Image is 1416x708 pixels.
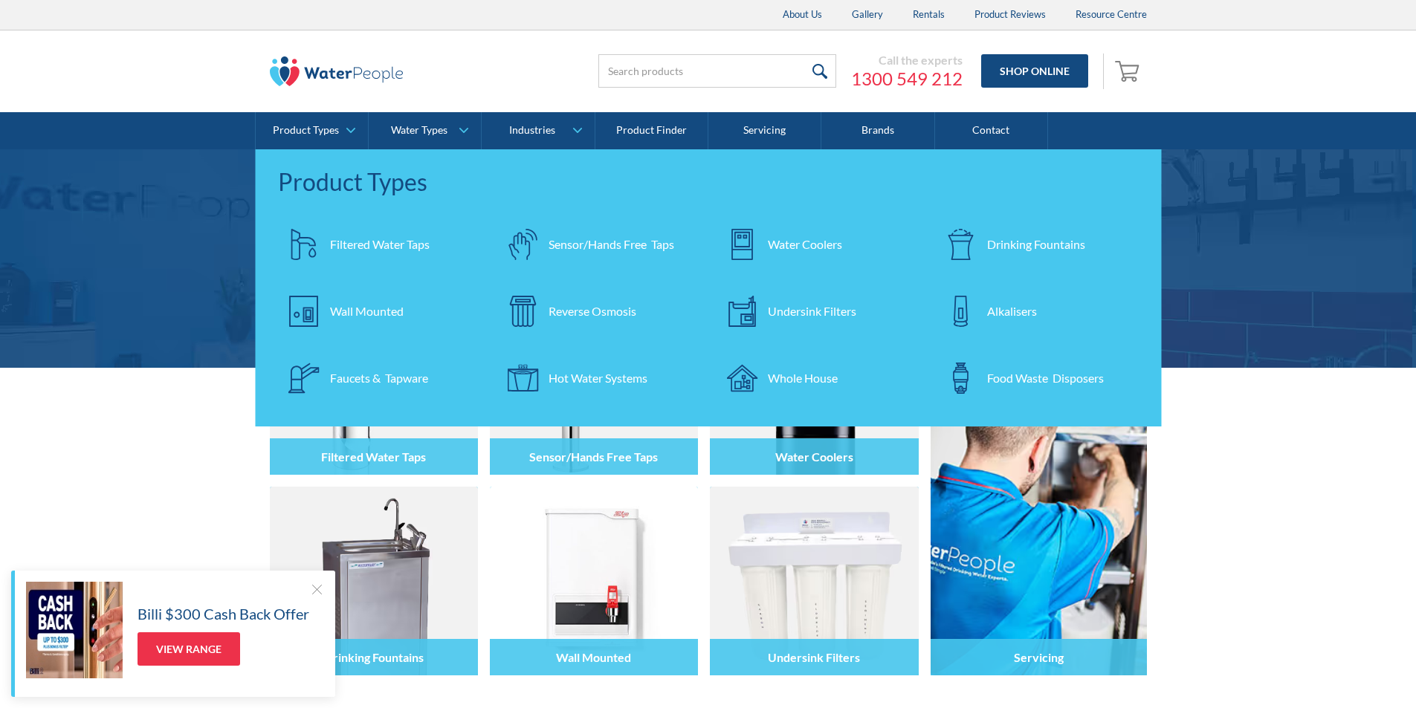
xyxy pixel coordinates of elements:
[278,285,482,337] a: Wall Mounted
[935,112,1048,149] a: Contact
[1163,474,1416,652] iframe: podium webchat widget prompt
[935,352,1139,404] a: Food Waste Disposers
[851,68,963,90] a: 1300 549 212
[482,112,594,149] a: Industries
[556,650,631,664] h4: Wall Mounted
[270,56,404,86] img: The Water People
[931,286,1147,675] a: Servicing
[987,369,1104,387] div: Food Waste Disposers
[278,164,1139,200] div: Product Types
[138,603,309,625] h5: Billi $300 Cash Back Offer
[987,236,1085,253] div: Drinking Fountains
[1014,650,1064,664] h4: Servicing
[330,236,430,253] div: Filtered Water Taps
[768,650,860,664] h4: Undersink Filters
[330,369,428,387] div: Faucets & Tapware
[768,369,838,387] div: Whole House
[935,285,1139,337] a: Alkalisers
[330,302,404,320] div: Wall Mounted
[256,112,368,149] a: Product Types
[324,650,424,664] h4: Drinking Fountains
[26,582,123,678] img: Billi $300 Cash Back Offer
[278,352,482,404] a: Faucets & Tapware
[509,124,555,137] div: Industries
[270,487,478,675] img: Drinking Fountains
[1115,59,1143,82] img: shopping cart
[256,149,1162,426] nav: Product Types
[708,112,821,149] a: Servicing
[987,302,1037,320] div: Alkalisers
[497,285,701,337] a: Reverse Osmosis
[595,112,708,149] a: Product Finder
[1267,634,1416,708] iframe: podium webchat widget bubble
[768,302,856,320] div: Undersink Filters
[497,352,701,404] a: Hot Water Systems
[529,449,658,464] h4: Sensor/Hands Free Taps
[821,112,934,149] a: Brands
[710,487,918,675] img: Undersink Filters
[549,369,647,387] div: Hot Water Systems
[549,236,674,253] div: Sensor/Hands Free Taps
[321,449,426,464] h4: Filtered Water Taps
[273,124,339,137] div: Product Types
[935,218,1139,270] a: Drinking Fountains
[369,112,481,149] a: Water Types
[1111,53,1147,89] a: Open empty cart
[851,53,963,68] div: Call the experts
[497,218,701,270] a: Sensor/Hands Free Taps
[549,302,636,320] div: Reverse Osmosis
[490,487,698,675] img: Wall Mounted
[981,54,1088,88] a: Shop Online
[716,285,920,337] a: Undersink Filters
[598,54,836,88] input: Search products
[716,352,920,404] a: Whole House
[775,449,853,464] h4: Water Coolers
[278,218,482,270] a: Filtered Water Taps
[716,218,920,270] a: Water Coolers
[391,124,447,137] div: Water Types
[768,236,842,253] div: Water Coolers
[138,632,240,666] a: View Range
